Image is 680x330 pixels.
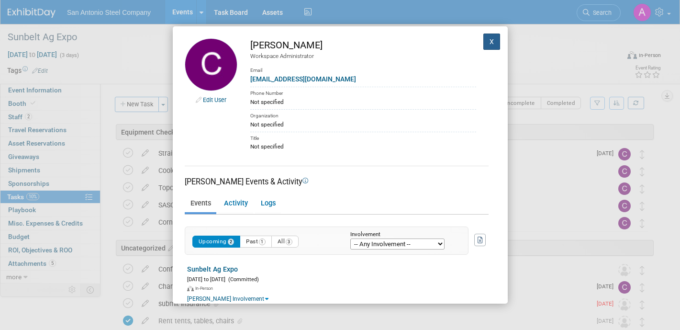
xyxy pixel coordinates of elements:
[250,38,476,52] div: [PERSON_NAME]
[483,34,501,50] button: X
[286,239,292,245] span: 3
[225,276,259,283] span: (Committed)
[195,286,216,291] span: In-Person
[250,87,476,98] div: Phone Number
[250,142,476,151] div: Not specified
[187,296,268,302] a: [PERSON_NAME] Involvement
[250,60,476,74] div: Email
[218,195,253,212] a: Activity
[250,132,476,143] div: Title
[250,109,476,120] div: Organization
[240,236,272,248] button: Past1
[255,195,281,212] a: Logs
[185,38,237,91] img: Cameron Rugh
[250,75,356,83] a: [EMAIL_ADDRESS][DOMAIN_NAME]
[192,236,241,248] button: Upcoming2
[187,286,194,292] img: In-Person Event
[250,52,476,60] div: Workspace Administrator
[187,265,238,273] a: Sunbelt Ag Expo
[350,232,454,238] div: Involvement
[187,274,489,284] div: [DATE] to [DATE]
[185,195,216,212] a: Events
[250,120,476,129] div: Not specified
[271,236,299,248] button: All3
[203,96,226,103] a: Edit User
[259,239,266,245] span: 1
[250,98,476,106] div: Not specified
[185,176,489,187] div: [PERSON_NAME] Events & Activity
[228,239,234,245] span: 2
